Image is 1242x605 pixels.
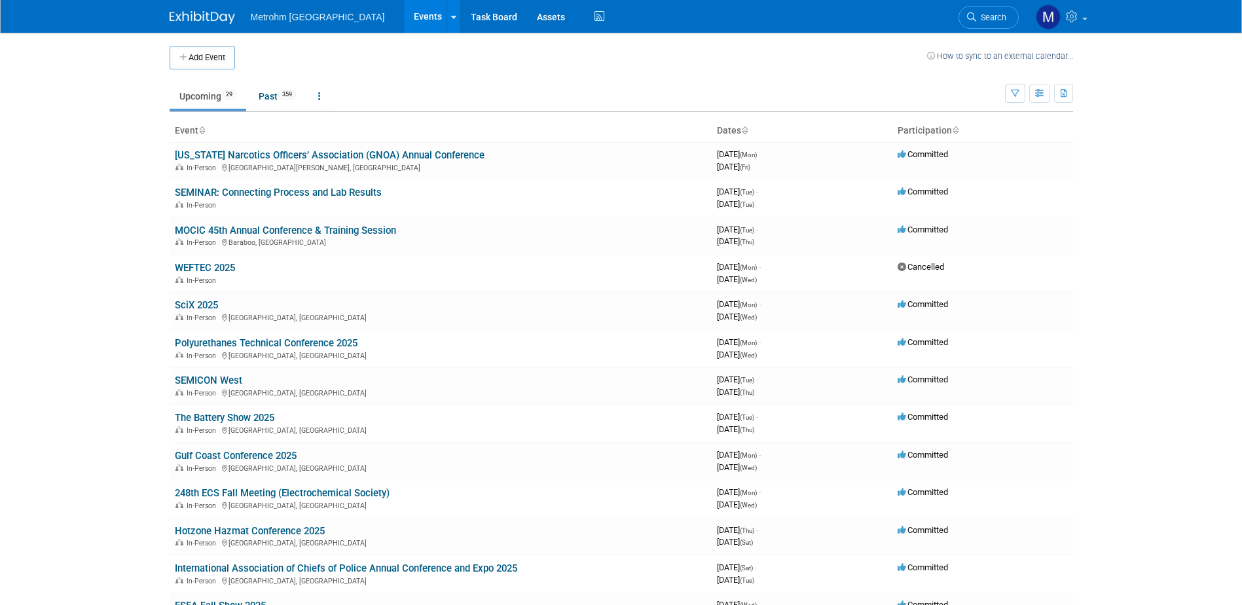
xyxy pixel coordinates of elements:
span: [DATE] [717,262,761,272]
span: Committed [898,525,948,535]
span: (Thu) [740,426,754,433]
span: (Tue) [740,201,754,208]
span: [DATE] [717,375,758,384]
span: [DATE] [717,462,757,472]
img: In-Person Event [175,164,183,170]
span: 29 [222,90,236,100]
div: [GEOGRAPHIC_DATA], [GEOGRAPHIC_DATA] [175,424,706,435]
span: - [756,412,758,422]
a: The Battery Show 2025 [175,412,274,424]
a: SciX 2025 [175,299,218,311]
span: [DATE] [717,525,758,535]
span: Cancelled [898,262,944,272]
div: [GEOGRAPHIC_DATA], [GEOGRAPHIC_DATA] [175,312,706,322]
span: Committed [898,487,948,497]
a: [US_STATE] Narcotics Officers’ Association (GNOA) Annual Conference [175,149,484,161]
span: (Mon) [740,489,757,496]
th: Dates [712,120,892,142]
a: How to sync to an external calendar... [927,51,1073,61]
span: (Tue) [740,414,754,421]
span: [DATE] [717,500,757,509]
div: [GEOGRAPHIC_DATA][PERSON_NAME], [GEOGRAPHIC_DATA] [175,162,706,172]
span: 359 [278,90,296,100]
span: (Thu) [740,389,754,396]
span: [DATE] [717,225,758,234]
span: (Mon) [740,301,757,308]
img: In-Person Event [175,276,183,283]
a: Gulf Coast Conference 2025 [175,450,297,462]
span: (Tue) [740,189,754,196]
span: Committed [898,412,948,422]
button: Add Event [170,46,235,69]
span: (Thu) [740,238,754,246]
span: (Tue) [740,376,754,384]
img: In-Person Event [175,539,183,545]
span: In-Person [187,314,220,322]
span: Committed [898,187,948,196]
img: In-Person Event [175,577,183,583]
span: In-Person [187,539,220,547]
a: Upcoming29 [170,84,246,109]
span: - [759,487,761,497]
span: [DATE] [717,274,757,284]
span: [DATE] [717,424,754,434]
div: [GEOGRAPHIC_DATA], [GEOGRAPHIC_DATA] [175,575,706,585]
a: SEMINAR: Connecting Process and Lab Results [175,187,382,198]
span: (Tue) [740,227,754,234]
th: Participation [892,120,1073,142]
span: [DATE] [717,575,754,585]
div: [GEOGRAPHIC_DATA], [GEOGRAPHIC_DATA] [175,387,706,397]
a: Sort by Event Name [198,125,205,136]
span: - [756,225,758,234]
a: International Association of Chiefs of Police Annual Conference and Expo 2025 [175,562,517,574]
span: [DATE] [717,537,753,547]
a: Polyurethanes Technical Conference 2025 [175,337,357,349]
a: MOCIC 45th Annual Conference & Training Session [175,225,396,236]
a: WEFTEC 2025 [175,262,235,274]
span: (Sat) [740,564,753,572]
img: In-Person Event [175,201,183,208]
a: Hotzone Hazmat Conference 2025 [175,525,325,537]
span: - [759,299,761,309]
img: Michelle Simoes [1036,5,1061,29]
img: In-Person Event [175,314,183,320]
span: [DATE] [717,337,761,347]
span: In-Person [187,502,220,510]
a: Search [959,6,1019,29]
span: (Fri) [740,164,750,171]
span: In-Person [187,389,220,397]
span: - [755,562,757,572]
span: - [756,525,758,535]
span: (Wed) [740,502,757,509]
span: In-Person [187,577,220,585]
span: (Mon) [740,151,757,158]
span: [DATE] [717,312,757,321]
span: (Wed) [740,276,757,284]
span: In-Person [187,426,220,435]
span: (Wed) [740,314,757,321]
span: [DATE] [717,299,761,309]
img: In-Person Event [175,389,183,395]
span: [DATE] [717,412,758,422]
span: - [759,450,761,460]
span: Committed [898,149,948,159]
div: [GEOGRAPHIC_DATA], [GEOGRAPHIC_DATA] [175,350,706,360]
img: In-Person Event [175,352,183,358]
span: Committed [898,562,948,572]
span: Metrohm [GEOGRAPHIC_DATA] [251,12,385,22]
img: In-Person Event [175,464,183,471]
span: In-Person [187,276,220,285]
span: In-Person [187,352,220,360]
span: [DATE] [717,162,750,172]
span: Committed [898,225,948,234]
div: Baraboo, [GEOGRAPHIC_DATA] [175,236,706,247]
span: (Wed) [740,352,757,359]
span: (Mon) [740,452,757,459]
span: Committed [898,299,948,309]
span: (Sat) [740,539,753,546]
span: [DATE] [717,149,761,159]
span: [DATE] [717,487,761,497]
span: Search [976,12,1006,22]
span: In-Person [187,238,220,247]
span: [DATE] [717,387,754,397]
